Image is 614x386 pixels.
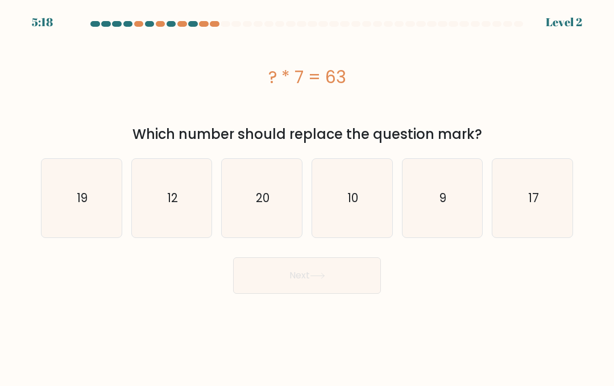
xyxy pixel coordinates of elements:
[439,190,446,206] text: 9
[347,190,358,206] text: 10
[528,190,538,206] text: 17
[167,190,178,206] text: 12
[233,257,381,294] button: Next
[256,190,269,206] text: 20
[32,14,53,31] div: 5:18
[48,124,566,145] div: Which number should replace the question mark?
[77,190,88,206] text: 19
[546,14,582,31] div: Level 2
[41,64,573,90] div: ? * 7 = 63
